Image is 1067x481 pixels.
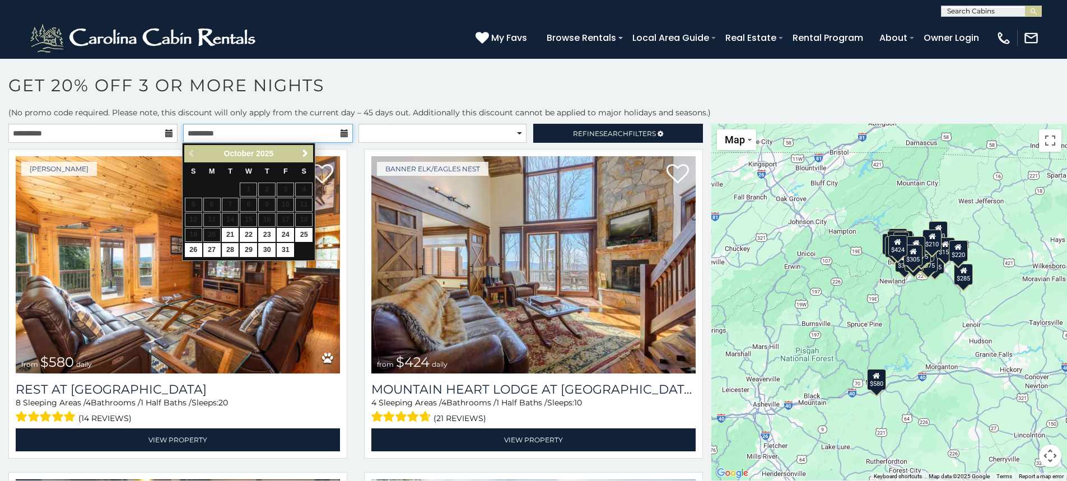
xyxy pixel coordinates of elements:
[258,228,276,242] a: 23
[16,156,340,373] img: Rest at Mountain Crest
[371,382,696,397] a: Mountain Heart Lodge at [GEOGRAPHIC_DATA]
[277,243,294,257] a: 31
[996,30,1012,46] img: phone-regular-white.png
[887,231,906,252] div: $200
[883,234,902,255] div: $295
[240,243,257,257] a: 29
[301,167,306,175] span: Saturday
[76,360,92,368] span: daily
[895,251,914,272] div: $375
[936,237,955,258] div: $150
[432,360,448,368] span: daily
[16,156,340,373] a: Rest at Mountain Crest from $580 daily
[894,230,914,251] div: $150
[228,167,232,175] span: Tuesday
[16,397,340,426] div: Sleeping Areas / Bathrooms / Sleeps:
[16,398,21,408] span: 8
[1023,30,1039,46] img: mail-regular-white.png
[627,28,715,48] a: Local Area Guide
[245,167,252,175] span: Wednesday
[496,398,547,408] span: 1 Half Baths /
[191,167,195,175] span: Sunday
[904,244,923,265] div: $305
[141,398,192,408] span: 1 Half Baths /
[371,156,696,373] img: Mountain Heart Lodge at Eagles Nest
[283,167,288,175] span: Friday
[240,228,257,242] a: 22
[371,156,696,373] a: Mountain Heart Lodge at Eagles Nest from $424 daily
[209,167,215,175] span: Monday
[929,221,948,242] div: $230
[907,236,926,257] div: $615
[298,147,312,161] a: Next
[16,382,340,397] h3: Rest at Mountain Crest
[574,398,582,408] span: 10
[717,129,756,150] button: Change map style
[599,129,628,138] span: Search
[918,28,985,48] a: Owner Login
[185,243,202,257] a: 26
[874,28,913,48] a: About
[491,31,527,45] span: My Favs
[1039,129,1061,152] button: Toggle fullscreen view
[16,382,340,397] a: Rest at [GEOGRAPHIC_DATA]
[371,382,696,397] h3: Mountain Heart Lodge at Eagles Nest
[714,466,751,480] a: Open this area in Google Maps (opens a new window)
[954,263,973,284] div: $285
[265,167,269,175] span: Thursday
[371,398,376,408] span: 4
[533,124,702,143] a: RefineSearchFilters
[441,398,446,408] span: 4
[996,473,1012,479] a: Terms (opens in new tab)
[78,411,132,426] span: (14 reviews)
[21,162,97,176] a: [PERSON_NAME]
[867,368,886,390] div: $580
[371,397,696,426] div: Sleeping Areas / Bathrooms / Sleeps:
[1019,473,1064,479] a: Report a map error
[377,162,488,176] a: Banner Elk/Eagles Nest
[919,250,938,272] div: $375
[1039,445,1061,467] button: Map camera controls
[21,360,38,368] span: from
[377,360,394,368] span: from
[222,243,239,257] a: 28
[434,411,486,426] span: (21 reviews)
[925,252,944,273] div: $345
[218,398,228,408] span: 20
[301,149,310,158] span: Next
[258,243,276,257] a: 30
[222,228,239,242] a: 21
[311,163,333,186] a: Add to favorites
[40,354,74,370] span: $580
[295,228,313,242] a: 25
[573,129,656,138] span: Refine Filters
[874,473,922,480] button: Keyboard shortcuts
[224,149,254,158] span: October
[256,149,273,158] span: 2025
[894,231,910,253] div: $85
[371,428,696,451] a: View Property
[28,21,260,55] img: White-1-2.png
[885,236,904,257] div: $305
[720,28,782,48] a: Real Estate
[86,398,91,408] span: 4
[787,28,869,48] a: Rental Program
[923,229,942,250] div: $210
[725,134,745,146] span: Map
[888,235,907,256] div: $424
[929,473,990,479] span: Map data ©2025 Google
[16,428,340,451] a: View Property
[949,240,968,261] div: $220
[396,354,430,370] span: $424
[905,250,924,271] div: $190
[476,31,530,45] a: My Favs
[541,28,622,48] a: Browse Rentals
[667,163,689,186] a: Add to favorites
[714,466,751,480] img: Google
[203,243,221,257] a: 27
[889,228,908,250] div: $290
[277,228,294,242] a: 24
